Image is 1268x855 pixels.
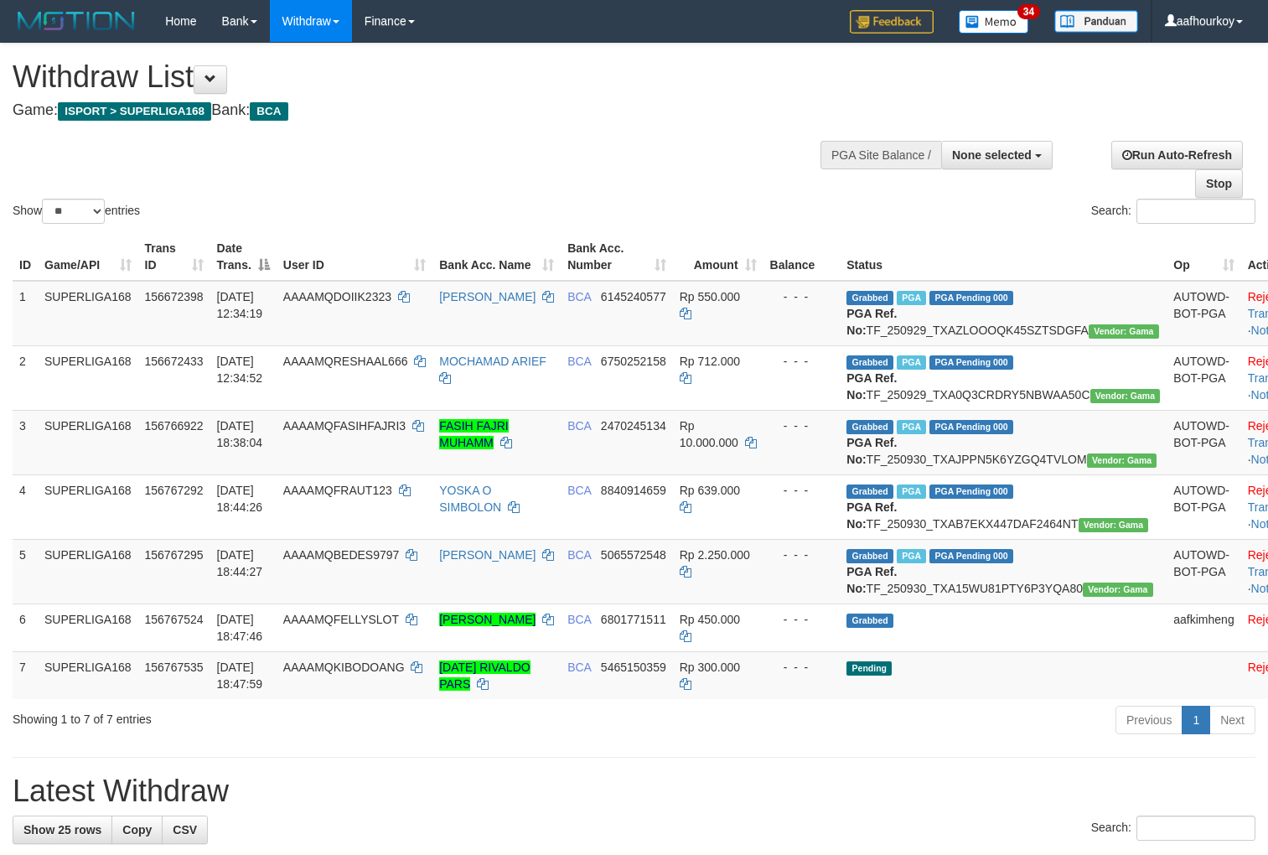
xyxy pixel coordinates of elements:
span: Vendor URL: https://trx31.1velocity.biz [1079,518,1149,532]
th: Op: activate to sort column ascending [1167,233,1240,281]
td: AUTOWD-BOT-PGA [1167,410,1240,474]
td: TF_250929_TXA0Q3CRDRY5NBWAA50C [840,345,1167,410]
td: 4 [13,474,38,539]
span: Show 25 rows [23,823,101,837]
td: SUPERLIGA168 [38,539,138,604]
a: [PERSON_NAME] [439,290,536,303]
td: AUTOWD-BOT-PGA [1167,539,1240,604]
span: [DATE] 12:34:19 [217,290,263,320]
span: 156672398 [145,290,204,303]
a: Next [1209,706,1255,734]
td: 2 [13,345,38,410]
span: BCA [567,419,591,433]
span: 34 [1017,4,1040,19]
td: 7 [13,651,38,699]
td: SUPERLIGA168 [38,410,138,474]
span: 156767535 [145,661,204,674]
td: 1 [13,281,38,346]
td: SUPERLIGA168 [38,604,138,651]
span: [DATE] 18:47:46 [217,613,263,643]
span: Rp 712.000 [680,355,740,368]
span: AAAAMQFRAUT123 [283,484,392,497]
b: PGA Ref. No: [846,436,897,466]
a: [PERSON_NAME] [439,548,536,562]
span: Rp 450.000 [680,613,740,626]
a: YOSKA O SIMBOLON [439,484,501,514]
b: PGA Ref. No: [846,307,897,337]
span: 156767295 [145,548,204,562]
div: PGA Site Balance / [820,141,941,169]
td: 6 [13,604,38,651]
td: SUPERLIGA168 [38,281,138,346]
span: 156767524 [145,613,204,626]
span: Grabbed [846,614,893,628]
th: Game/API: activate to sort column ascending [38,233,138,281]
a: Show 25 rows [13,816,112,844]
label: Search: [1091,816,1255,841]
a: FASIH FAJRI MUHAMM [439,419,508,449]
span: Vendor URL: https://trx31.1velocity.biz [1089,324,1159,339]
span: AAAAMQDOIIK2323 [283,290,391,303]
span: [DATE] 18:44:27 [217,548,263,578]
a: [DATE] RIVALDO PARS [439,661,530,691]
span: Copy 5065572548 to clipboard [601,548,666,562]
span: [DATE] 18:38:04 [217,419,263,449]
th: Bank Acc. Name: activate to sort column ascending [432,233,561,281]
span: Copy 2470245134 to clipboard [601,419,666,433]
a: Stop [1195,169,1243,198]
span: AAAAMQBEDES9797 [283,548,400,562]
td: TF_250930_TXAB7EKX447DAF2464NT [840,474,1167,539]
span: Rp 300.000 [680,661,740,674]
select: Showentries [42,199,105,224]
span: ISPORT > SUPERLIGA168 [58,102,211,121]
span: PGA Pending [929,291,1013,305]
img: Feedback.jpg [850,10,934,34]
div: Showing 1 to 7 of 7 entries [13,704,515,728]
span: 156672433 [145,355,204,368]
span: 156766922 [145,419,204,433]
a: Copy [111,816,163,844]
span: BCA [567,661,591,674]
span: Copy 6145240577 to clipboard [601,290,666,303]
th: ID [13,233,38,281]
td: SUPERLIGA168 [38,345,138,410]
span: [DATE] 18:47:59 [217,661,263,691]
img: panduan.png [1054,10,1138,33]
td: TF_250929_TXAZLOOOQK45SZTSDGFA [840,281,1167,346]
th: Trans ID: activate to sort column ascending [138,233,210,281]
span: Rp 2.250.000 [680,548,750,562]
span: BCA [567,613,591,626]
span: Grabbed [846,355,893,370]
span: Copy [122,823,152,837]
span: Grabbed [846,420,893,434]
span: Copy 6801771511 to clipboard [601,613,666,626]
span: PGA Pending [929,549,1013,563]
div: - - - [770,611,834,628]
span: [DATE] 12:34:52 [217,355,263,385]
b: PGA Ref. No: [846,500,897,531]
div: - - - [770,482,834,499]
span: Marked by aafsoycanthlai [897,484,926,499]
img: MOTION_logo.png [13,8,140,34]
div: - - - [770,547,834,563]
div: - - - [770,417,834,434]
th: Bank Acc. Number: activate to sort column ascending [561,233,673,281]
img: Button%20Memo.svg [959,10,1029,34]
span: BCA [567,484,591,497]
input: Search: [1136,199,1255,224]
td: SUPERLIGA168 [38,474,138,539]
a: Run Auto-Refresh [1111,141,1243,169]
button: None selected [941,141,1053,169]
span: AAAAMQFELLYSLOT [283,613,399,626]
span: Rp 10.000.000 [680,419,738,449]
th: Status [840,233,1167,281]
span: BCA [250,102,287,121]
b: PGA Ref. No: [846,565,897,595]
th: User ID: activate to sort column ascending [277,233,432,281]
span: Marked by aafsoumeymey [897,420,926,434]
span: 156767292 [145,484,204,497]
span: AAAAMQFASIHFAJRI3 [283,419,406,433]
td: SUPERLIGA168 [38,651,138,699]
input: Search: [1136,816,1255,841]
span: [DATE] 18:44:26 [217,484,263,514]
